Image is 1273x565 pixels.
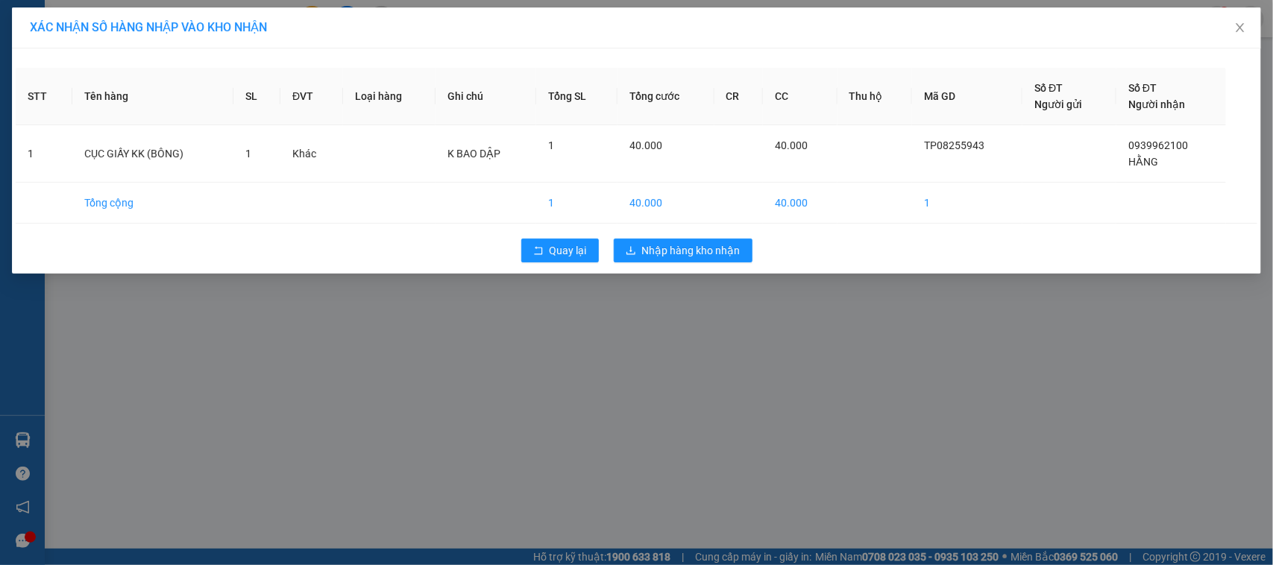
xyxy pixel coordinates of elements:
[614,239,752,262] button: downloadNhập hàng kho nhận
[626,245,636,257] span: download
[763,183,837,224] td: 40.000
[233,68,280,125] th: SL
[1128,98,1185,110] span: Người nhận
[912,68,1022,125] th: Mã GD
[912,183,1022,224] td: 1
[1128,82,1157,94] span: Số ĐT
[280,68,343,125] th: ĐVT
[343,68,436,125] th: Loại hàng
[447,148,500,160] span: K BAO DẬP
[550,242,587,259] span: Quay lại
[775,139,808,151] span: 40.000
[436,68,536,125] th: Ghi chú
[72,125,233,183] td: CỤC GIẤY KK (BÔNG)
[30,20,267,34] span: XÁC NHẬN SỐ HÀNG NHẬP VÀO KHO NHẬN
[1034,82,1063,94] span: Số ĐT
[1128,139,1188,151] span: 0939962100
[521,239,599,262] button: rollbackQuay lại
[280,125,343,183] td: Khác
[1234,22,1246,34] span: close
[617,183,714,224] td: 40.000
[72,183,233,224] td: Tổng cộng
[536,183,617,224] td: 1
[617,68,714,125] th: Tổng cước
[642,242,741,259] span: Nhập hàng kho nhận
[533,245,544,257] span: rollback
[16,125,72,183] td: 1
[72,68,233,125] th: Tên hàng
[16,68,72,125] th: STT
[1219,7,1261,49] button: Close
[763,68,837,125] th: CC
[924,139,984,151] span: TP08255943
[548,139,554,151] span: 1
[1128,156,1158,168] span: HẰNG
[245,148,251,160] span: 1
[714,68,763,125] th: CR
[837,68,913,125] th: Thu hộ
[629,139,662,151] span: 40.000
[1034,98,1082,110] span: Người gửi
[536,68,617,125] th: Tổng SL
